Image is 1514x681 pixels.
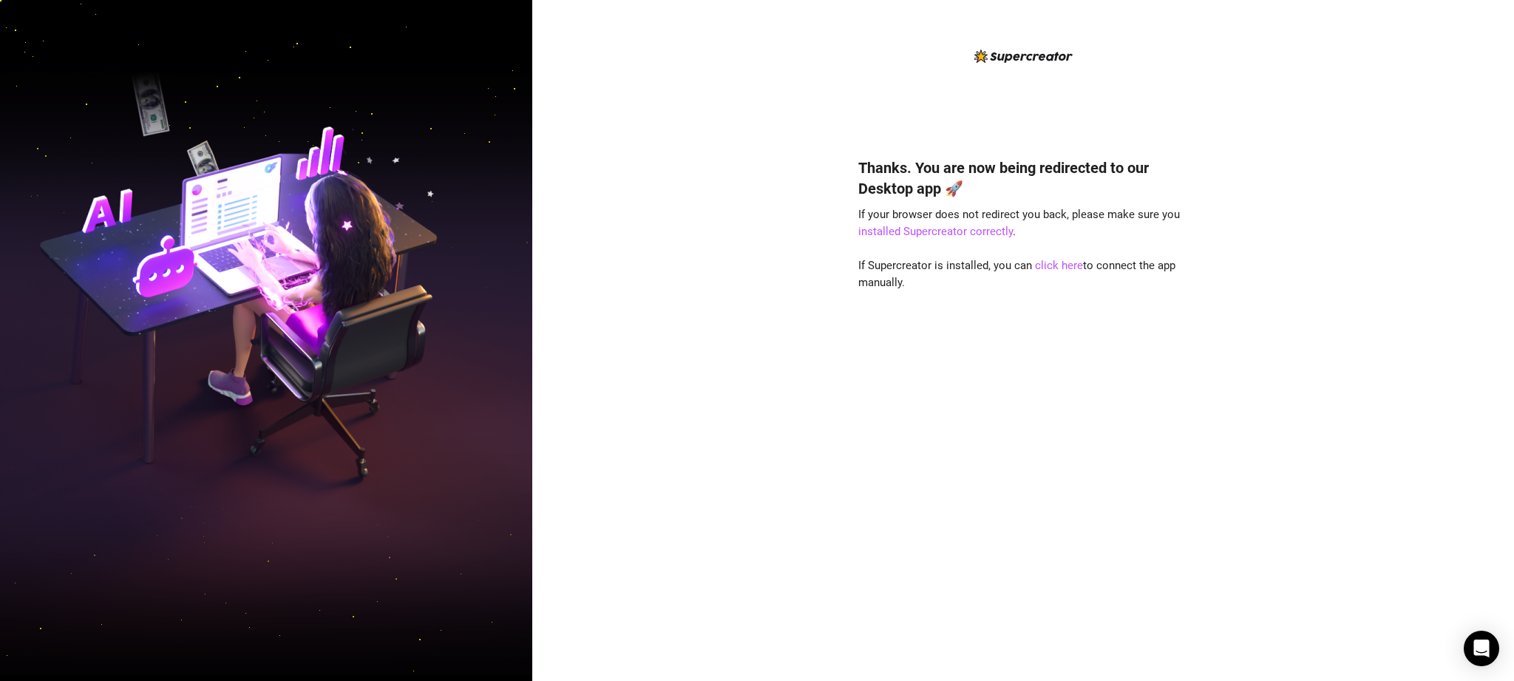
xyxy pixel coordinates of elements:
img: logo-BBDzfeDw.svg [974,50,1073,63]
span: If Supercreator is installed, you can to connect the app manually. [858,259,1175,290]
a: click here [1035,259,1083,272]
a: installed Supercreator correctly [858,225,1013,238]
div: Open Intercom Messenger [1464,631,1499,666]
span: If your browser does not redirect you back, please make sure you . [858,208,1180,239]
h4: Thanks. You are now being redirected to our Desktop app 🚀 [858,157,1188,199]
